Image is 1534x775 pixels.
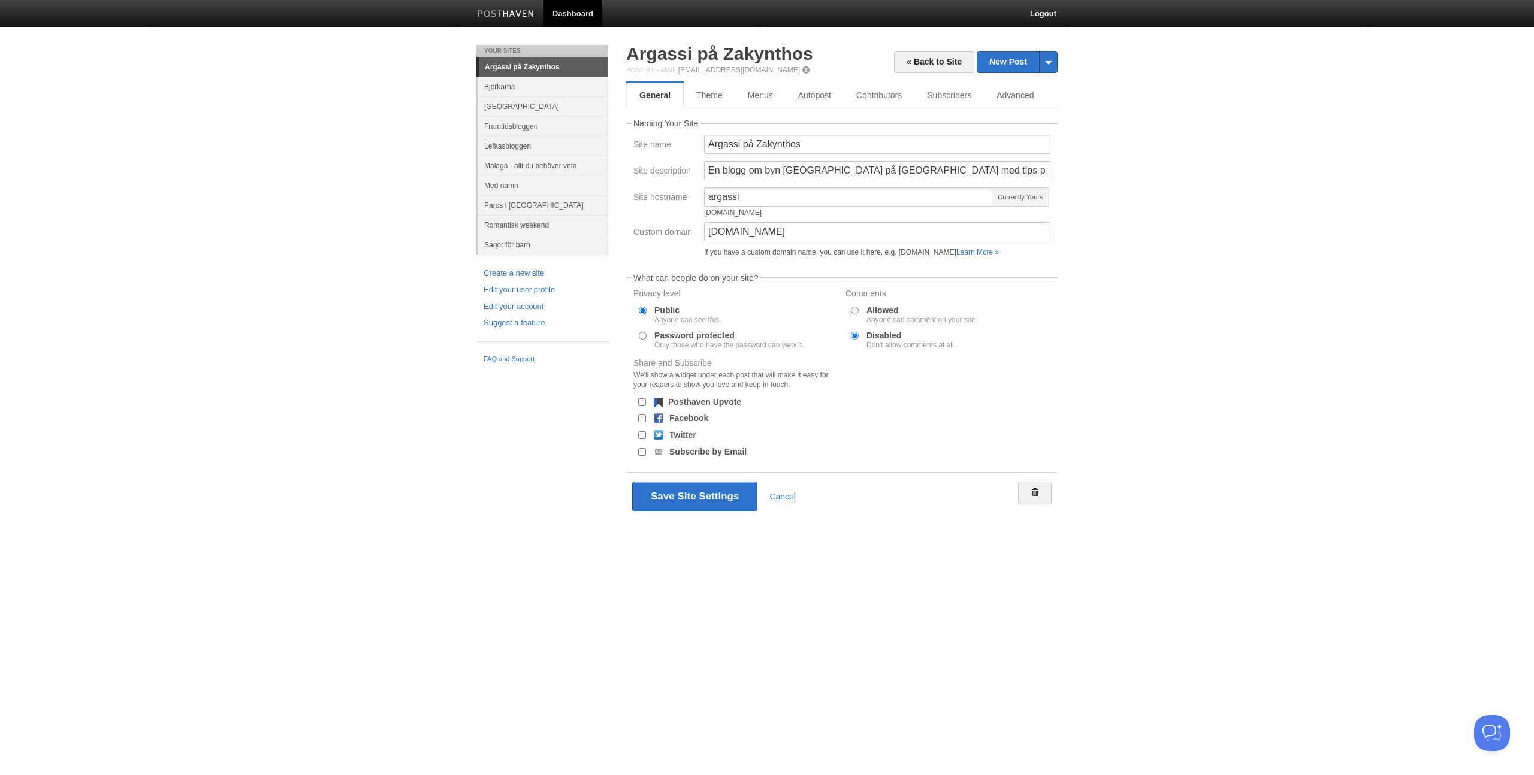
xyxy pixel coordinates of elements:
label: Password protected [654,331,804,349]
label: Site hostname [633,193,697,204]
a: Contributors [844,83,914,107]
div: Don't allow comments at all. [866,341,956,349]
a: Menus [735,83,786,107]
label: Subscribe by Email [669,447,747,456]
label: Posthaven Upvote [668,398,741,406]
a: Romantisk weekend [478,215,608,235]
a: FAQ and Support [484,354,601,365]
label: Twitter [669,431,696,439]
div: We'll show a widget under each post that will make it easy for your readers to show you love and ... [633,370,838,389]
a: Advanced [984,83,1046,107]
a: Malaga - allt du behöver veta [478,156,608,175]
span: Post by Email [626,66,676,74]
a: Cancel [769,492,796,501]
div: Anyone can see this. [654,316,721,323]
a: [EMAIL_ADDRESS][DOMAIN_NAME] [678,66,800,74]
a: Autopost [786,83,844,107]
button: Save Site Settings [632,482,757,511]
div: If you have a custom domain name, you can use it here, e.g. [DOMAIN_NAME] [704,249,1050,256]
li: Your Sites [476,45,608,57]
a: Create a new site [484,267,601,280]
label: Public [654,306,721,323]
a: Argassi på Zakynthos [479,57,608,77]
a: « Back to Site [894,51,974,73]
a: Edit your account [484,301,601,313]
legend: What can people do on your site? [632,274,760,282]
a: Med namn [478,175,608,195]
a: [GEOGRAPHIC_DATA] [478,96,608,116]
div: Only those who have the password can view it. [654,341,804,349]
a: Paros i [GEOGRAPHIC_DATA] [478,195,608,215]
img: facebook.png [654,413,663,423]
a: New Post [977,52,1057,72]
label: Disabled [866,331,956,349]
a: General [626,83,684,107]
span: Currently Yours [992,187,1049,207]
a: Edit your user profile [484,284,601,296]
label: Site description [633,166,697,178]
label: Share and Subscribe [633,359,838,392]
iframe: Help Scout Beacon - Open [1474,715,1510,751]
a: Sagor för barn [478,235,608,255]
label: Facebook [669,414,708,422]
legend: Naming Your Site [632,119,700,128]
img: Posthaven-bar [478,10,535,19]
a: Argassi på Zakynthos [626,44,813,63]
img: twitter.png [654,430,663,440]
a: Björkarna [478,77,608,96]
a: Subscribers [914,83,984,107]
a: Suggest a feature [484,317,601,329]
a: Framtidsbloggen [478,116,608,136]
a: Theme [684,83,735,107]
div: [DOMAIN_NAME] [704,209,993,216]
label: Custom domain [633,228,697,239]
label: Allowed [866,306,977,323]
label: Privacy level [633,289,838,301]
a: Lefkasbloggen [478,136,608,156]
label: Comments [845,289,1050,301]
label: Site name [633,140,697,152]
div: Anyone can comment on your site. [866,316,977,323]
a: Learn More » [956,248,999,256]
